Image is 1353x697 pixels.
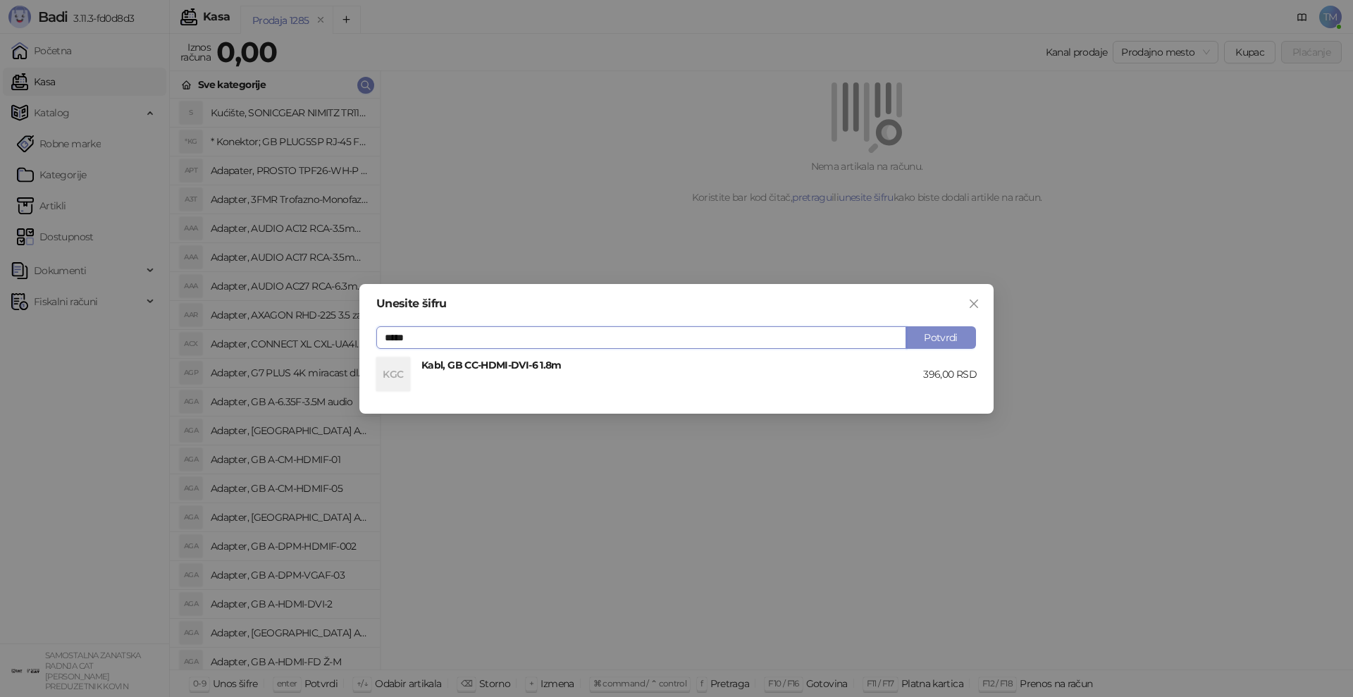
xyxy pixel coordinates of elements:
div: 396,00 RSD [923,366,977,382]
div: Unesite šifru [376,298,977,309]
span: Zatvori [963,298,985,309]
span: close [968,298,980,309]
div: KGC [376,357,410,391]
h4: Kabl, GB CC-HDMI-DVI-6 1.8m [421,357,923,373]
button: Potvrdi [906,326,976,349]
button: Close [963,292,985,315]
